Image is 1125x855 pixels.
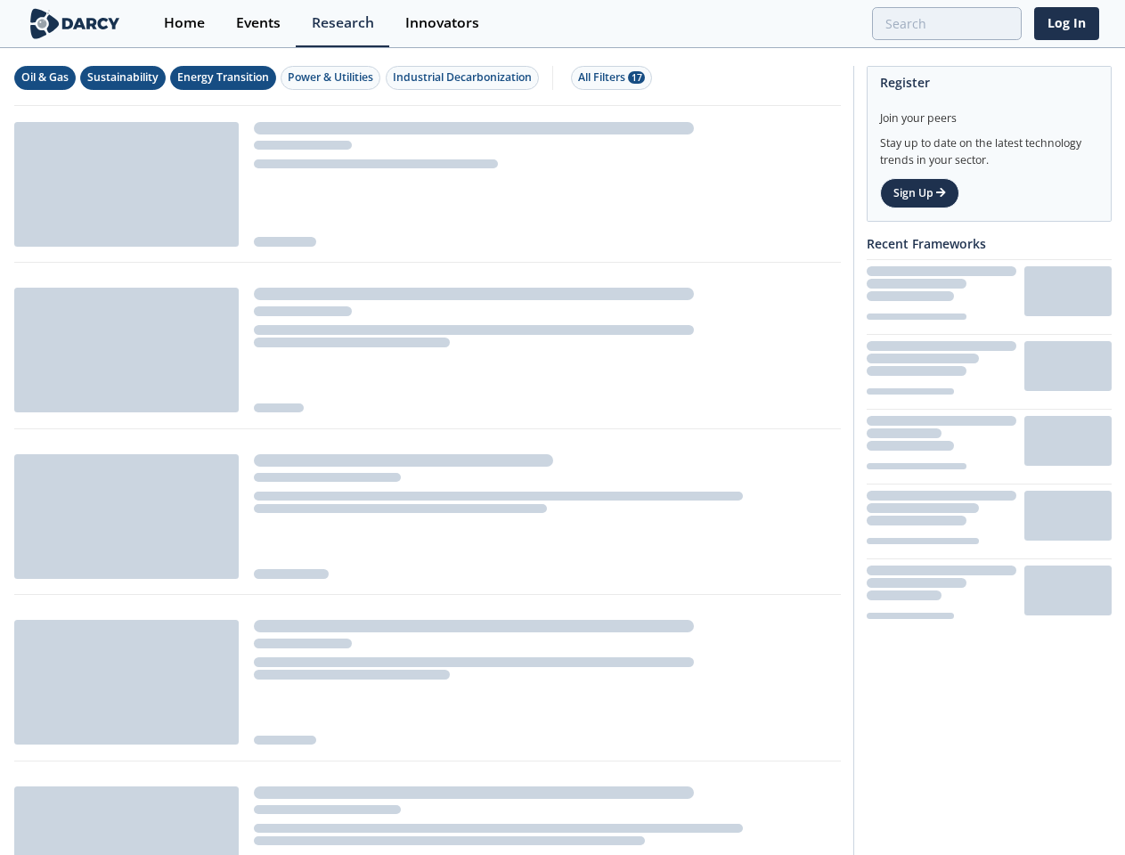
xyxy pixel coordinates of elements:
div: All Filters [578,69,645,85]
button: Power & Utilities [281,66,380,90]
div: Register [880,67,1098,98]
button: Industrial Decarbonization [386,66,539,90]
input: Advanced Search [872,7,1022,40]
a: Log In [1034,7,1099,40]
button: Oil & Gas [14,66,76,90]
button: All Filters 17 [571,66,652,90]
div: Recent Frameworks [867,228,1112,259]
div: Energy Transition [177,69,269,85]
a: Sign Up [880,178,959,208]
div: Research [312,16,374,30]
div: Home [164,16,205,30]
div: Sustainability [87,69,159,85]
span: 17 [628,71,645,84]
div: Stay up to date on the latest technology trends in your sector. [880,126,1098,168]
button: Sustainability [80,66,166,90]
div: Power & Utilities [288,69,373,85]
div: Industrial Decarbonization [393,69,532,85]
div: Innovators [405,16,479,30]
button: Energy Transition [170,66,276,90]
div: Events [236,16,281,30]
div: Oil & Gas [21,69,69,85]
img: logo-wide.svg [27,8,124,39]
div: Join your peers [880,98,1098,126]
